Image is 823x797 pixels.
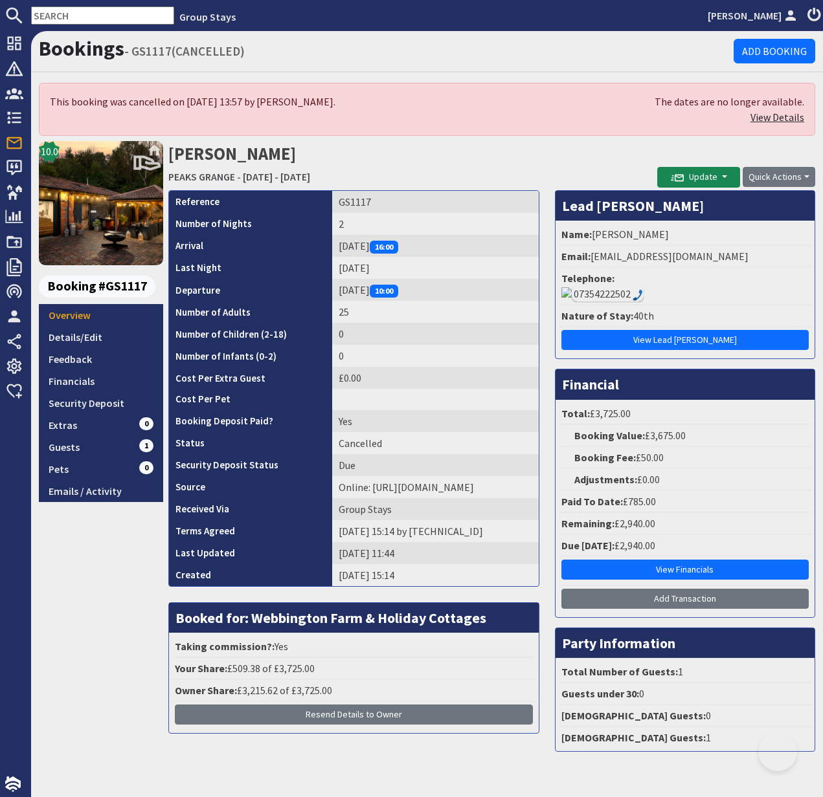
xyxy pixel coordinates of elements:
[39,414,163,436] a: Extras0
[561,495,623,508] strong: Paid To Date:
[556,369,815,399] h3: Financial
[172,658,536,680] li: £509.38 of £3,725.00
[559,513,811,535] li: £2,940.00
[169,520,332,542] th: Terms Agreed
[574,473,637,486] strong: Adjustments:
[39,36,124,61] a: Bookings
[332,279,539,301] td: [DATE]
[332,235,539,257] td: [DATE]
[561,286,809,301] div: 07354222502
[39,348,163,370] a: Feedback
[561,330,809,350] a: View Lead [PERSON_NAME]
[574,429,645,442] strong: Booking Value:
[561,687,639,700] strong: Guests under 30:
[41,144,58,159] span: 10.0
[172,636,536,658] li: Yes
[332,542,539,564] td: [DATE] 11:44
[39,141,163,265] img: PEAKS GRANGE's icon
[237,170,241,183] span: -
[559,305,811,327] li: 40th
[179,10,236,23] a: Group Stays
[559,224,811,246] li: [PERSON_NAME]
[50,94,335,109] div: This booking was cancelled on [DATE] 13:57 by [PERSON_NAME].
[169,345,332,367] th: Number of Infants (0-2)
[5,776,21,792] img: staytech_i_w-64f4e8e9ee0a9c174fd5317b4b171b261742d2d393467e5bdba4413f4f884c10.svg
[561,539,614,552] strong: Due [DATE]:
[169,213,332,235] th: Number of Nights
[175,684,237,697] strong: Owner Share:
[556,191,815,221] h3: Lead [PERSON_NAME]
[168,170,235,183] a: PEAKS GRANGE
[561,665,678,678] strong: Total Number of Guests:
[39,276,158,298] a: Booking #GS1117
[332,498,539,520] td: Group Stays
[633,289,643,301] img: hfpfyWBK5wQHBAGPgDf9c6qAYOxxMAAAAASUVORK5CYII=
[559,491,811,513] li: £785.00
[561,560,809,580] a: View Financials
[139,439,153,452] span: 1
[39,276,155,298] span: Booking #GS1117
[168,141,657,187] h2: [PERSON_NAME]
[172,680,536,702] li: £3,215.62 of £3,725.00
[332,301,539,323] td: 25
[559,469,811,491] li: £0.00
[561,731,706,744] strong: [DEMOGRAPHIC_DATA] Guests:
[708,8,800,23] a: [PERSON_NAME]
[370,241,398,254] span: 16:00
[39,392,163,414] a: Security Deposit
[572,286,644,301] div: Call: 07354222502
[561,709,706,722] strong: [DEMOGRAPHIC_DATA] Guests:
[169,301,332,323] th: Number of Adults
[169,257,332,279] th: Last Night
[332,432,539,454] td: Cancelled
[332,520,539,542] td: [DATE] 15:14 by [TECHNICAL_ID]
[750,111,804,124] a: View Details
[559,246,811,268] li: [EMAIL_ADDRESS][DOMAIN_NAME]
[39,326,163,348] a: Details/Edit
[332,323,539,345] td: 0
[235,527,245,537] i: Agreements were checked at the time of signing booking terms:<br>- I AGREE to take out appropriat...
[559,661,811,683] li: 1
[169,367,332,389] th: Cost Per Extra Guest
[124,43,245,59] small: - GS1117(CANCELLED)
[657,167,740,188] button: Update
[243,170,310,183] a: [DATE] - [DATE]
[39,480,163,502] a: Emails / Activity
[559,683,811,705] li: 0
[175,640,275,653] strong: Taking commission?:
[169,603,539,633] h3: Booked for: Webbington Farm & Holiday Cottages
[332,191,539,213] td: GS1117
[556,628,815,658] h3: Party Information
[306,708,402,720] span: Resend Details to Owner
[561,272,614,285] strong: Telephone:
[175,704,533,725] button: Resend Details to Owner
[559,425,811,447] li: £3,675.00
[561,228,592,241] strong: Name:
[169,542,332,564] th: Last Updated
[574,451,636,464] strong: Booking Fee:
[332,367,539,389] td: £0.00
[169,454,332,476] th: Security Deposit Status
[169,279,332,301] th: Departure
[169,498,332,520] th: Received Via
[169,410,332,432] th: Booking Deposit Paid?
[332,476,539,498] td: Online: https://www.google.com/
[39,141,163,265] a: PEAKS GRANGE's icon10.0
[559,535,811,557] li: £2,940.00
[169,564,332,586] th: Created
[169,191,332,213] th: Reference
[39,304,163,326] a: Overview
[169,323,332,345] th: Number of Children (2-18)
[561,309,633,322] strong: Nature of Stay:
[332,345,539,367] td: 0
[561,407,590,420] strong: Total:
[39,458,163,480] a: Pets0
[175,662,227,675] strong: Your Share:
[561,589,809,609] a: Add Transaction
[332,257,539,279] td: [DATE]
[31,6,174,25] input: SEARCH
[169,235,332,257] th: Arrival
[561,287,572,298] img: Makecall16.png
[559,403,811,425] li: £3,725.00
[734,39,815,63] a: Add Booking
